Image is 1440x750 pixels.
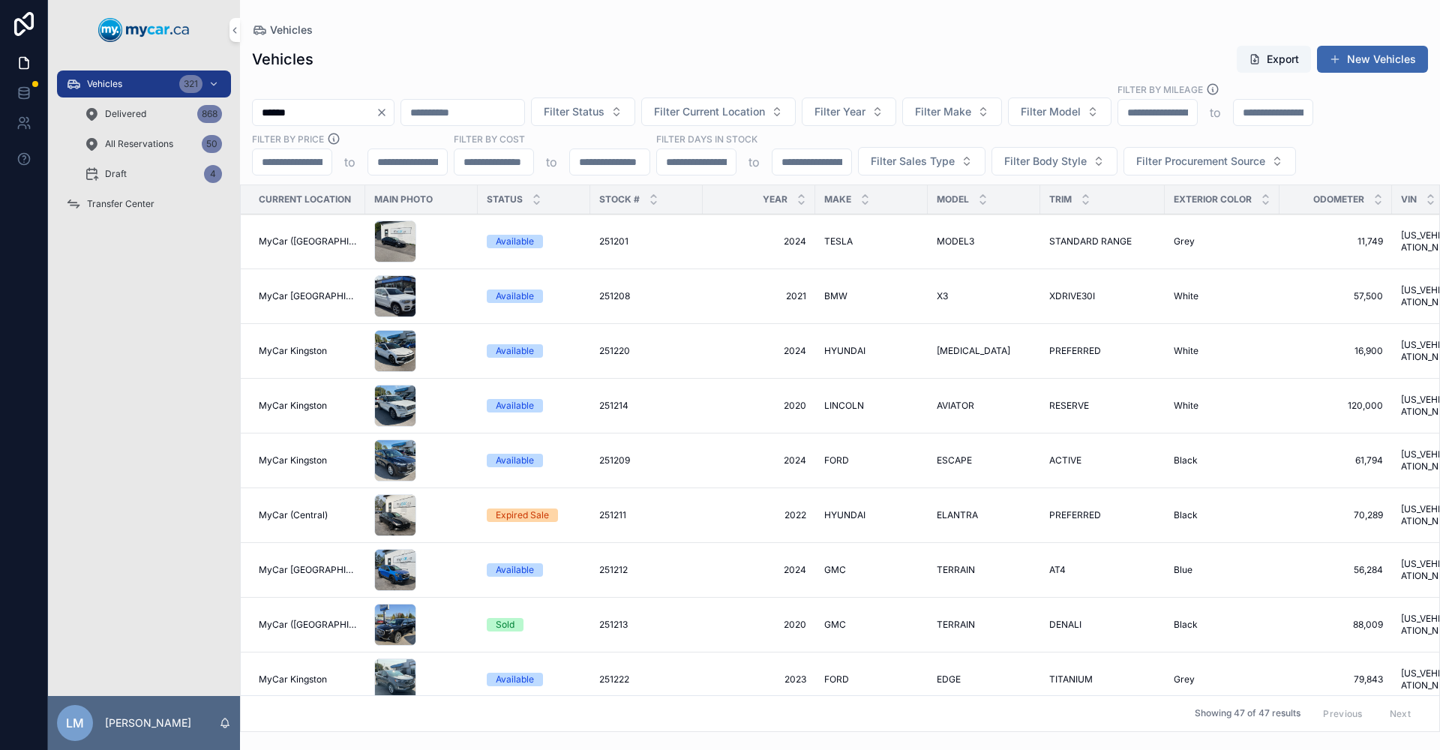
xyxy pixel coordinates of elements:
[937,235,1031,247] a: MODEL3
[1174,235,1195,247] span: Grey
[599,509,694,521] a: 251211
[824,290,847,302] span: BMW
[748,153,760,171] p: to
[712,454,806,466] span: 2024
[1049,673,1156,685] a: TITANIUM
[824,509,865,521] span: HYUNDAI
[712,345,806,357] a: 2024
[259,673,356,685] a: MyCar Kingston
[496,454,534,467] div: Available
[1313,193,1364,205] span: Odometer
[496,563,534,577] div: Available
[1174,345,1270,357] a: White
[1174,619,1270,631] a: Black
[937,290,948,302] span: X3
[1049,235,1132,247] span: STANDARD RANGE
[1210,103,1221,121] p: to
[259,290,356,302] span: MyCar [GEOGRAPHIC_DATA]
[1174,509,1270,521] a: Black
[599,400,628,412] span: 251214
[376,106,394,118] button: Clear
[902,97,1002,126] button: Select Button
[75,100,231,127] a: Delivered868
[712,509,806,521] a: 2022
[1237,46,1311,73] button: Export
[252,22,313,37] a: Vehicles
[858,147,985,175] button: Select Button
[1136,154,1265,169] span: Filter Procurement Source
[1288,454,1383,466] a: 61,794
[105,108,146,120] span: Delivered
[48,60,240,237] div: scrollable content
[344,153,355,171] p: to
[937,619,975,631] span: TERRAIN
[824,400,864,412] span: LINCOLN
[937,400,974,412] span: AVIATOR
[487,399,581,412] a: Available
[531,97,635,126] button: Select Button
[1049,509,1101,521] span: PREFERRED
[824,673,849,685] span: FORD
[824,509,919,521] a: HYUNDAI
[1288,400,1383,412] a: 120,000
[1288,673,1383,685] span: 79,843
[1288,235,1383,247] a: 11,749
[599,564,628,576] span: 251212
[259,235,356,247] a: MyCar ([GEOGRAPHIC_DATA])
[763,193,787,205] span: Year
[1174,673,1270,685] a: Grey
[1008,97,1111,126] button: Select Button
[937,454,1031,466] a: ESCAPE
[1049,564,1066,576] span: AT4
[937,400,1031,412] a: AVIATOR
[712,673,806,685] a: 2023
[87,78,122,90] span: Vehicles
[641,97,796,126] button: Select Button
[937,509,1031,521] a: ELANTRA
[712,235,806,247] a: 2024
[1288,509,1383,521] span: 70,289
[937,673,1031,685] a: EDGE
[1049,454,1156,466] a: ACTIVE
[259,619,356,631] span: MyCar ([GEOGRAPHIC_DATA])
[824,454,849,466] span: FORD
[270,22,313,37] span: Vehicles
[252,49,313,70] h1: Vehicles
[599,235,628,247] span: 251201
[496,399,534,412] div: Available
[487,618,581,631] a: Sold
[915,104,971,119] span: Filter Make
[1123,147,1296,175] button: Select Button
[599,193,640,205] span: Stock #
[259,193,351,205] span: Current Location
[87,198,154,210] span: Transfer Center
[712,619,806,631] a: 2020
[105,168,127,180] span: Draft
[1174,454,1270,466] a: Black
[1049,193,1072,205] span: Trim
[1174,290,1270,302] a: White
[824,673,919,685] a: FORD
[802,97,896,126] button: Select Button
[712,400,806,412] span: 2020
[487,235,581,248] a: Available
[1195,708,1300,720] span: Showing 47 of 47 results
[374,193,433,205] span: Main Photo
[824,345,865,357] span: HYUNDAI
[496,235,534,248] div: Available
[599,235,694,247] a: 251201
[1288,345,1383,357] a: 16,900
[1049,290,1095,302] span: XDRIVE30I
[1049,345,1101,357] span: PREFERRED
[599,290,630,302] span: 251208
[1174,564,1270,576] a: Blue
[1288,564,1383,576] span: 56,284
[1049,564,1156,576] a: AT4
[1004,154,1087,169] span: Filter Body Style
[599,454,694,466] a: 251209
[487,454,581,467] a: Available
